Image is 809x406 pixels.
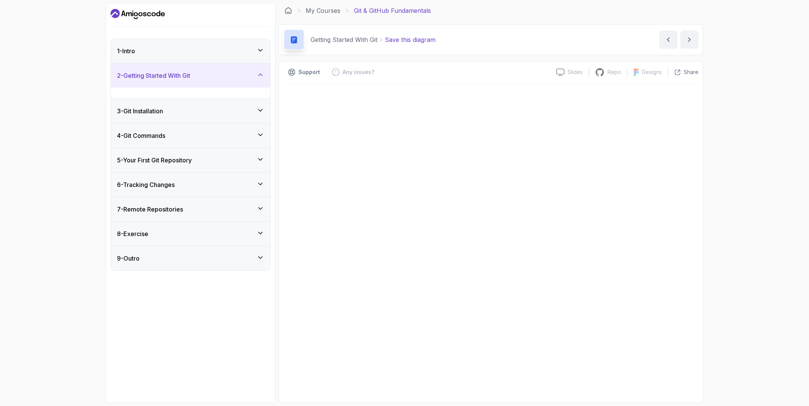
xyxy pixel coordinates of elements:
a: Dashboard [111,8,165,20]
button: 7-Remote Repositories [111,197,270,221]
button: previous content [659,31,677,49]
button: 1-Intro [111,39,270,63]
button: 5-Your First Git Repository [111,148,270,172]
button: Support button [283,66,325,78]
p: Designs [642,68,662,76]
h3: 8 - Exercise [117,229,148,238]
p: Share [684,68,698,76]
p: Repo [608,68,621,76]
button: next content [680,31,698,49]
p: Any issues? [343,68,374,76]
h3: 7 - Remote Repositories [117,205,183,214]
h3: 5 - Your First Git Repository [117,156,192,165]
a: Dashboard [285,7,292,14]
button: 2-Getting Started With Git [111,63,270,88]
h3: 4 - Git Commands [117,131,165,140]
h3: 3 - Git Installation [117,107,163,116]
button: 3-Git Installation [111,99,270,123]
p: Save this diagram [385,35,435,44]
h3: 2 - Getting Started With Git [117,71,190,80]
a: My Courses [306,6,340,15]
button: 6-Tracking Changes [111,173,270,197]
button: 4-Git Commands [111,123,270,148]
h3: 6 - Tracking Changes [117,180,175,189]
button: 8-Exercise [111,222,270,246]
button: 9-Outro [111,246,270,270]
p: Git & GitHub Fundamentals [354,6,431,15]
h3: 1 - Intro [117,46,135,56]
p: Getting Started With Git [311,35,377,44]
p: Slides [568,68,583,76]
button: Share [668,68,698,76]
p: Support [298,68,320,76]
h3: 9 - Outro [117,254,140,263]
